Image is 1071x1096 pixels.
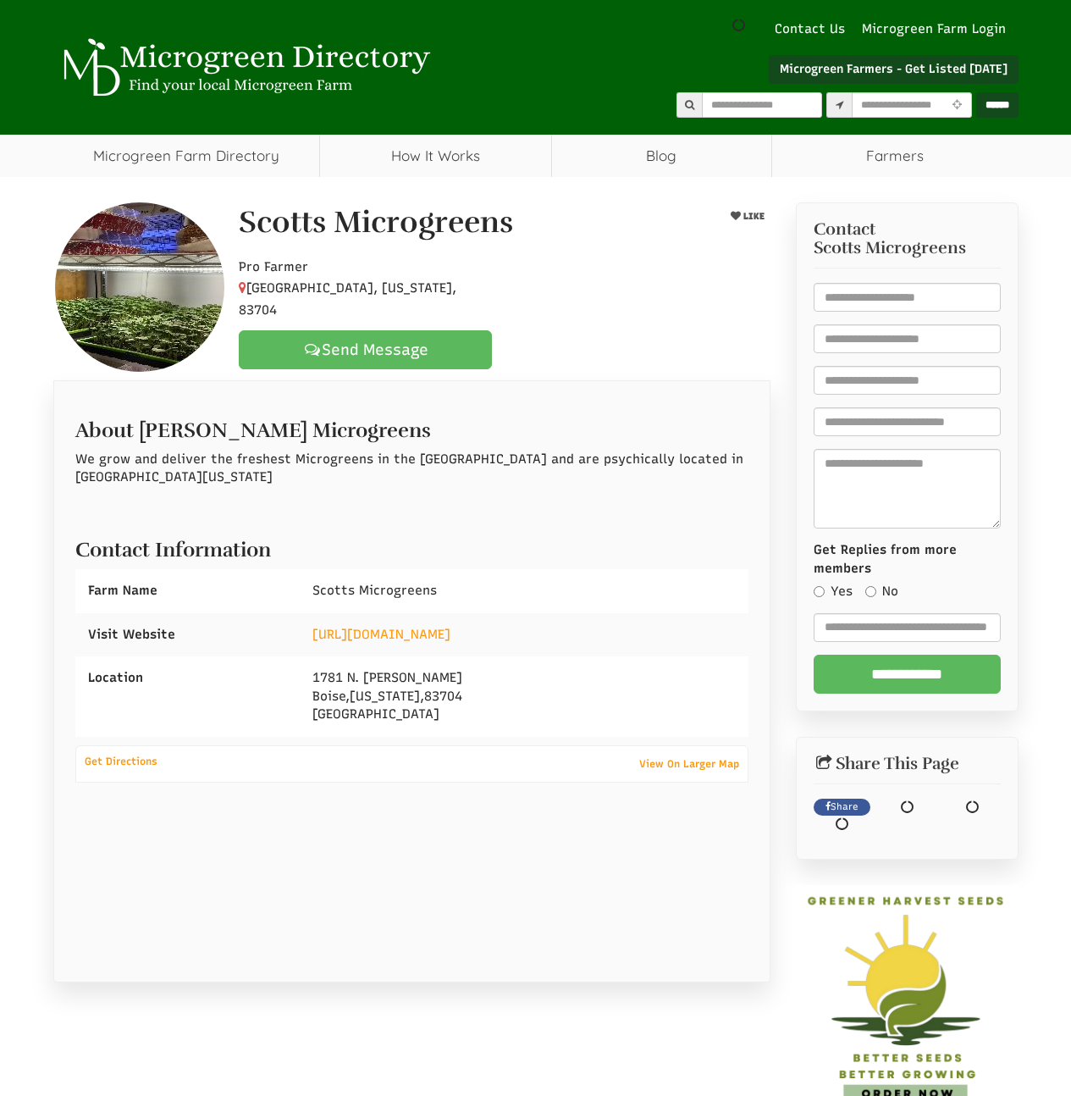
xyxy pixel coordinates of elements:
[769,55,1019,84] a: Microgreen Farmers - Get Listed [DATE]
[725,206,770,227] button: LIKE
[814,541,1001,578] label: Get Replies from more members
[239,280,456,318] span: [GEOGRAPHIC_DATA], [US_STATE], 83704
[862,20,1014,38] a: Microgreen Farm Login
[75,613,300,656] div: Visit Website
[350,689,420,704] span: [US_STATE]
[766,20,853,38] a: Contact Us
[53,38,434,97] img: Microgreen Directory
[312,689,345,704] span: Boise
[772,135,1019,177] span: Farmers
[75,530,749,561] h2: Contact Information
[75,451,749,487] p: We grow and deliver the freshest Microgreens in the [GEOGRAPHIC_DATA] and are psychically located...
[814,239,966,257] span: Scotts Microgreens
[865,583,898,601] label: No
[53,135,320,177] a: Microgreen Farm Directory
[814,799,870,816] a: Share
[814,755,1001,773] h2: Share This Page
[239,330,492,369] a: Send Message
[312,627,450,642] a: [URL][DOMAIN_NAME]
[814,586,825,597] input: Yes
[312,670,462,685] span: 1781 N. [PERSON_NAME]
[55,202,224,372] img: Contact Scotts Microgreens
[552,135,771,177] a: Blog
[239,259,308,274] span: Pro Farmer
[312,583,437,598] span: Scotts Microgreens
[75,411,749,441] h2: About [PERSON_NAME] Microgreens
[320,135,551,177] a: How It Works
[239,206,513,240] h1: Scotts Microgreens
[75,656,300,700] div: Location
[741,211,765,222] span: LIKE
[53,380,771,381] ul: Profile Tabs
[300,656,748,736] div: , , [GEOGRAPHIC_DATA]
[424,689,462,704] span: 83704
[631,752,748,776] a: View On Larger Map
[865,586,876,597] input: No
[814,583,853,601] label: Yes
[948,100,966,111] i: Use Current Location
[814,220,1001,257] h3: Contact
[75,569,300,612] div: Farm Name
[76,751,166,772] a: Get Directions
